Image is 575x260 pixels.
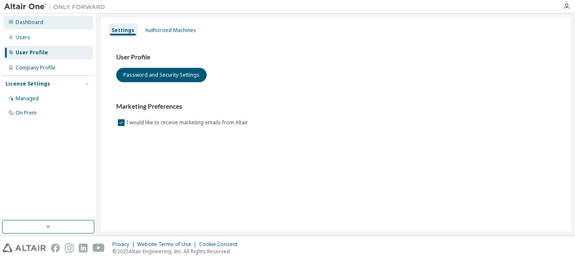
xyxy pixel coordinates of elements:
label: I would like to receive marketing emails from Altair [126,118,250,128]
img: linkedin.svg [79,244,88,252]
div: Dashboard [16,19,43,26]
div: Settings [112,27,134,34]
img: Altair One [4,3,109,11]
p: © 2025 Altair Engineering, Inc. All Rights Reserved. [112,248,242,255]
button: Password and Security Settings [116,68,207,82]
div: License Settings [5,80,50,87]
div: Privacy [112,241,137,248]
div: Users [16,34,30,41]
img: facebook.svg [51,244,60,252]
div: Cookie Consent [199,241,242,248]
img: youtube.svg [93,244,105,252]
h3: User Profile [116,53,556,62]
h3: Marketing Preferences [116,102,556,111]
div: Company Profile [16,64,56,71]
div: Authorized Machines [145,27,196,34]
img: instagram.svg [65,244,74,252]
div: User Profile [16,49,48,56]
div: Managed [16,95,39,102]
div: On Prem [16,110,37,116]
div: Website Terms of Use [137,241,199,248]
img: altair_logo.svg [3,244,46,252]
